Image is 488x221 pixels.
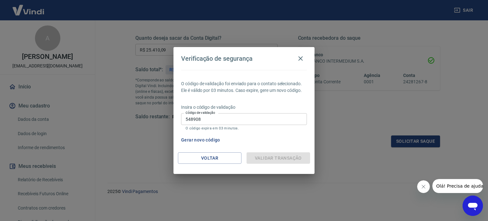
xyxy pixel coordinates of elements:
[178,152,241,164] button: Voltar
[181,104,307,111] p: Insira o código de validação
[181,55,253,62] h4: Verificação de segurança
[432,179,483,193] iframe: Mensagem da empresa
[181,80,307,94] p: O código de validação foi enviado para o contato selecionado. Ele é válido por 03 minutos. Caso e...
[186,126,302,130] p: O código expira em 03 minutos.
[417,180,430,193] iframe: Fechar mensagem
[463,196,483,216] iframe: Botão para abrir a janela de mensagens
[179,134,223,146] button: Gerar novo código
[4,4,53,10] span: Olá! Precisa de ajuda?
[186,110,215,115] label: Código de validação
